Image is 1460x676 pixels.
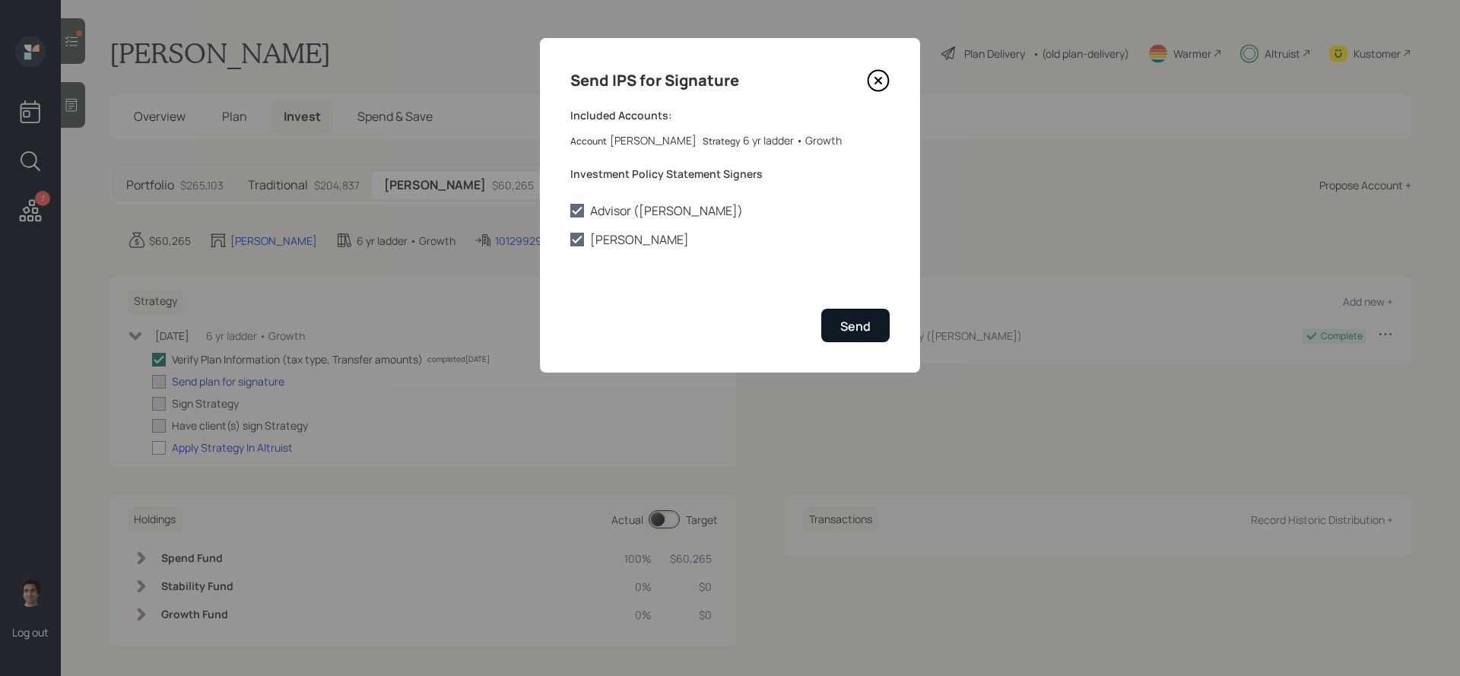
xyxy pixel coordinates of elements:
label: Account [570,135,607,148]
div: 6 yr ladder • Growth [743,132,842,148]
div: Send [840,318,871,335]
h4: Send IPS for Signature [570,68,739,93]
label: Strategy [703,135,740,148]
label: Included Accounts: [570,108,890,123]
label: [PERSON_NAME] [570,231,890,248]
div: [PERSON_NAME] [610,132,697,148]
label: Advisor ([PERSON_NAME]) [570,202,890,219]
label: Investment Policy Statement Signers [570,167,890,182]
button: Send [821,309,890,341]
